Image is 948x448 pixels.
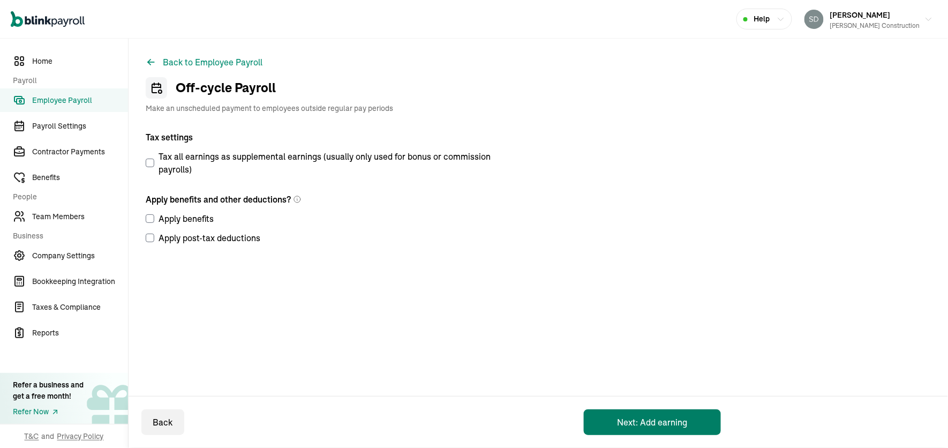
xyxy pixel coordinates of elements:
label: Tax all earnings as supplemental earnings (usually only used for bonus or commission payrolls) [146,150,499,176]
span: Payroll Settings [32,121,128,132]
span: Apply benefits and other deductions? [146,193,291,206]
span: Contractor Payments [32,146,128,158]
span: Home [32,56,128,67]
span: Bookkeeping Integration [32,276,128,287]
button: Back to Employee Payroll [146,56,262,69]
span: Business [13,230,122,242]
span: [PERSON_NAME] [830,10,891,20]
span: Taxes & Compliance [32,302,128,313]
span: Privacy Policy [57,431,104,442]
button: [PERSON_NAME][PERSON_NAME] Construction [800,6,937,33]
span: Tax settings [146,132,193,143]
span: Employee Payroll [32,95,128,106]
div: [PERSON_NAME] Construction [830,21,920,31]
span: T&C [25,431,39,442]
input: Apply post-tax deductions [146,234,154,242]
iframe: Chat Widget [894,397,948,448]
span: Reports [32,327,128,339]
span: Company Settings [32,250,128,262]
div: Refer a business and get a free month! [13,379,84,402]
h1: Off-cycle Payroll [146,77,393,99]
button: Next: Add earning [584,409,721,435]
span: Benefits [32,172,128,183]
nav: Global [11,4,85,35]
button: Back [141,409,184,435]
input: Tax all earnings as supplemental earnings (usually only used for bonus or commission payrolls) [146,159,154,167]
label: Apply post-tax deductions [146,232,499,244]
span: People [13,191,122,203]
span: Make an unscheduled payment to employees outside regular pay periods [146,103,393,114]
a: Refer Now [13,406,84,417]
input: Apply benefits [146,214,154,223]
label: Apply benefits [146,212,499,225]
button: Help [736,9,792,29]
span: Team Members [32,211,128,222]
span: Payroll [13,75,122,86]
span: Help [754,13,770,25]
